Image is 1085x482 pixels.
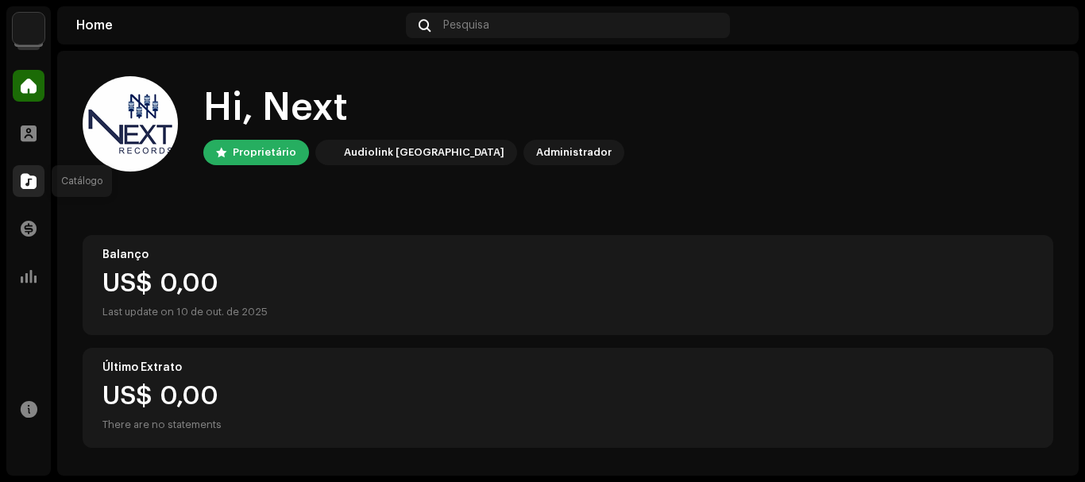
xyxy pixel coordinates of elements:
span: Pesquisa [443,19,489,32]
div: Proprietário [233,143,296,162]
div: Administrador [536,143,612,162]
re-o-card-value: Último Extrato [83,348,1053,448]
img: 83fcb188-c23a-4f27-9ded-e3f731941e57 [83,76,178,172]
img: 83fcb188-c23a-4f27-9ded-e3f731941e57 [1034,13,1060,38]
re-o-card-value: Balanço [83,235,1053,335]
div: Último Extrato [102,361,1033,374]
div: Last update on 10 de out. de 2025 [102,303,1033,322]
img: 730b9dfe-18b5-4111-b483-f30b0c182d82 [319,143,338,162]
div: Hi, Next [203,83,624,133]
div: There are no statements [102,415,222,434]
div: Balanço [102,249,1033,261]
div: Home [76,19,400,32]
img: 730b9dfe-18b5-4111-b483-f30b0c182d82 [13,13,44,44]
div: Audiolink [GEOGRAPHIC_DATA] [344,143,504,162]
